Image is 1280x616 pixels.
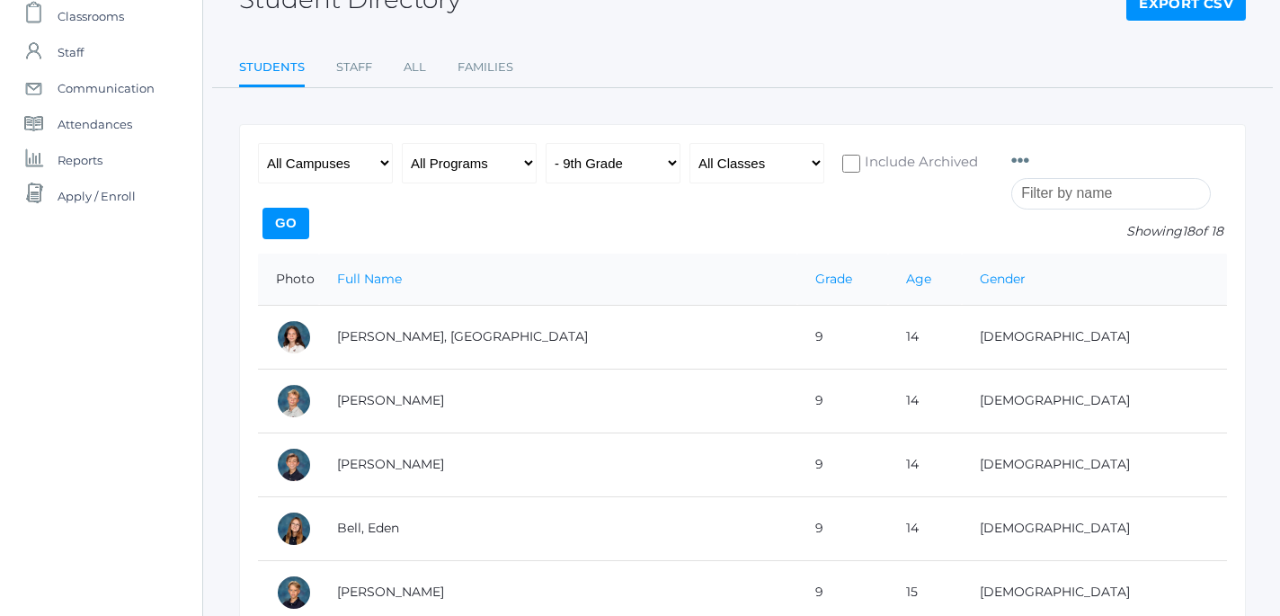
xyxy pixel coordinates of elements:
[276,319,312,355] div: Phoenix Abdulla
[1182,223,1195,239] span: 18
[239,49,305,88] a: Students
[962,305,1227,369] td: [DEMOGRAPHIC_DATA]
[58,70,155,106] span: Communication
[276,575,312,611] div: Asher Burke
[319,305,797,369] td: [PERSON_NAME], [GEOGRAPHIC_DATA]
[258,254,319,306] th: Photo
[842,155,860,173] input: Include Archived
[262,208,309,239] input: Go
[58,142,102,178] span: Reports
[336,49,372,85] a: Staff
[797,305,888,369] td: 9
[888,496,961,560] td: 14
[58,178,136,214] span: Apply / Enroll
[58,34,84,70] span: Staff
[888,369,961,433] td: 14
[458,49,513,85] a: Families
[797,496,888,560] td: 9
[319,496,797,560] td: Bell, Eden
[58,106,132,142] span: Attendances
[276,511,312,547] div: Eden Bell
[276,447,312,483] div: Matthew Barone
[815,271,852,287] a: Grade
[797,433,888,496] td: 9
[1011,222,1227,241] p: Showing of 18
[319,433,797,496] td: [PERSON_NAME]
[1011,178,1211,210] input: Filter by name
[319,369,797,433] td: [PERSON_NAME]
[337,271,402,287] a: Full Name
[888,305,961,369] td: 14
[962,496,1227,560] td: [DEMOGRAPHIC_DATA]
[860,152,978,174] span: Include Archived
[980,271,1026,287] a: Gender
[797,369,888,433] td: 9
[276,383,312,419] div: Logan Albanese
[962,369,1227,433] td: [DEMOGRAPHIC_DATA]
[962,433,1227,496] td: [DEMOGRAPHIC_DATA]
[888,433,961,496] td: 14
[404,49,426,85] a: All
[906,271,931,287] a: Age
